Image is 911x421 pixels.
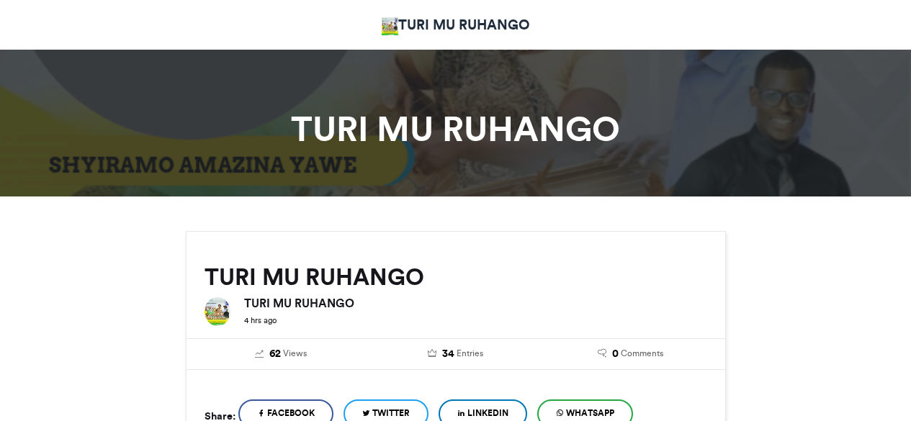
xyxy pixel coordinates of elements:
span: 34 [442,346,454,362]
img: Valens Ntirenganya [382,17,398,35]
a: 0 Comments [554,346,707,362]
span: Twitter [372,407,410,420]
small: 4 hrs ago [244,315,277,325]
h1: TURI MU RUHANGO [56,112,856,146]
span: Facebook [267,407,315,420]
span: Views [283,347,307,360]
span: 0 [612,346,619,362]
h2: TURI MU RUHANGO [205,264,707,290]
a: 34 Entries [379,346,532,362]
span: WhatsApp [566,407,614,420]
span: Entries [457,347,483,360]
span: Comments [621,347,663,360]
a: 62 Views [205,346,358,362]
a: TURI MU RUHANGO [382,14,529,35]
span: LinkedIn [467,407,508,420]
h6: TURI MU RUHANGO [244,297,707,309]
img: TURI MU RUHANGO [205,297,231,326]
span: 62 [269,346,281,362]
